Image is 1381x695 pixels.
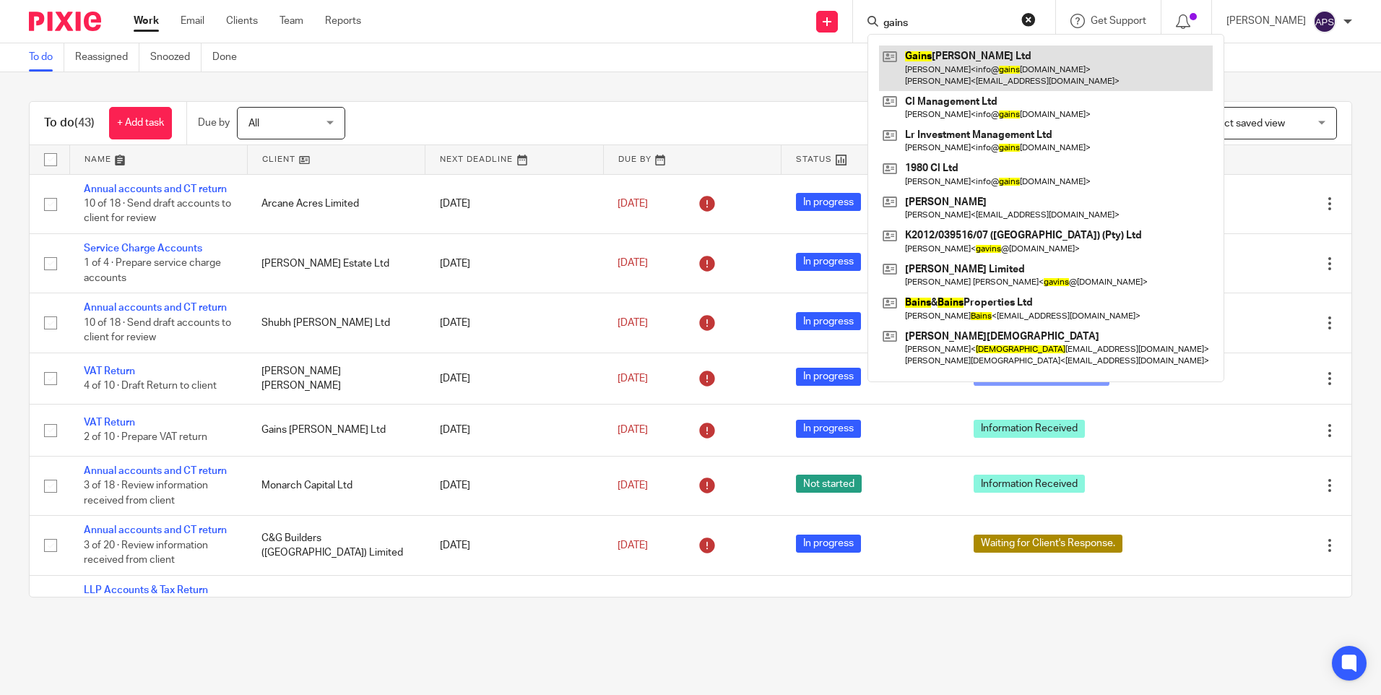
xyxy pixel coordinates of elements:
span: 3 of 20 · Review information received from client [84,540,208,566]
a: To do [29,43,64,72]
span: In progress [796,420,861,438]
td: [DATE] [425,516,603,575]
td: [DATE] [425,456,603,515]
td: Shubh [PERSON_NAME] Ltd [247,293,425,353]
td: [PERSON_NAME] Estate Ltd [247,233,425,293]
button: Clear [1021,12,1036,27]
td: C&G Builders ([GEOGRAPHIC_DATA]) Limited [247,516,425,575]
span: [DATE] [618,318,648,328]
td: [DATE] [425,353,603,404]
span: Information Received [974,475,1085,493]
a: VAT Return [84,366,135,376]
a: Email [181,14,204,28]
span: In progress [796,312,861,330]
a: Work [134,14,159,28]
a: Annual accounts and CT return [84,303,227,313]
td: [DATE] [425,233,603,293]
img: svg%3E [1313,10,1336,33]
span: Information Received [974,420,1085,438]
a: VAT Return [84,418,135,428]
a: Reassigned [75,43,139,72]
span: [DATE] [618,199,648,209]
input: Search [882,17,1012,30]
span: [DATE] [618,480,648,491]
span: Not started [796,475,862,493]
td: [DATE] [425,174,603,233]
span: 4 of 10 · Draft Return to client [84,381,217,391]
span: 1 of 4 · Prepare service charge accounts [84,259,221,284]
a: LLP Accounts & Tax Return [84,585,208,595]
p: Due by [198,116,230,130]
span: 10 of 18 · Send draft accounts to client for review [84,318,231,343]
td: Monarch Capital Ltd [247,456,425,515]
td: Arcane Acres Limited [247,174,425,233]
span: In progress [796,193,861,211]
a: Service Charge Accounts [84,243,202,254]
span: Get Support [1091,16,1146,26]
h1: To do [44,116,95,131]
span: In progress [796,253,861,271]
p: [PERSON_NAME] [1226,14,1306,28]
span: (43) [74,117,95,129]
td: [PERSON_NAME] [PERSON_NAME] Llp [247,575,425,649]
span: Waiting for Client's Response. [974,535,1122,553]
span: [DATE] [618,374,648,384]
span: 10 of 18 · Send draft accounts to client for review [84,199,231,224]
a: Annual accounts and CT return [84,466,227,476]
td: [DATE] [425,293,603,353]
span: Select saved view [1204,118,1285,129]
span: [DATE] [618,540,648,551]
img: Pixie [29,12,101,31]
span: 2 of 10 · Prepare VAT return [84,433,207,443]
a: Done [212,43,248,72]
a: Clients [226,14,258,28]
a: Reports [325,14,361,28]
span: 3 of 18 · Review information received from client [84,480,208,506]
a: Team [280,14,303,28]
td: [DATE] [425,405,603,456]
td: [DATE] [425,575,603,649]
span: All [248,118,259,129]
span: [DATE] [618,425,648,435]
td: [PERSON_NAME] [PERSON_NAME] [247,353,425,404]
a: + Add task [109,107,172,139]
a: Annual accounts and CT return [84,184,227,194]
span: In progress [796,535,861,553]
a: Annual accounts and CT return [84,525,227,535]
span: In progress [796,368,861,386]
span: [DATE] [618,259,648,269]
td: Gains [PERSON_NAME] Ltd [247,405,425,456]
a: Snoozed [150,43,202,72]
